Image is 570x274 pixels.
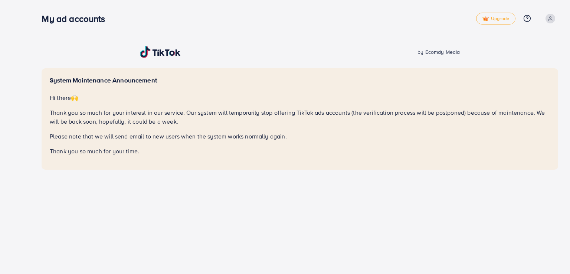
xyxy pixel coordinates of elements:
a: tickUpgrade [476,13,515,25]
img: tick [482,16,489,22]
h5: System Maintenance Announcement [50,76,550,84]
p: Please note that we will send email to new users when the system works normally again. [50,132,550,141]
img: TikTok [140,46,181,58]
p: Thank you so much for your interest in our service. Our system will temporarily stop offering Tik... [50,108,550,126]
p: Thank you so much for your time. [50,147,550,156]
h3: My ad accounts [42,13,111,24]
span: Upgrade [482,16,509,22]
span: by Ecomdy Media [417,48,460,56]
span: 🙌 [71,94,78,102]
p: Hi there [50,93,550,102]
